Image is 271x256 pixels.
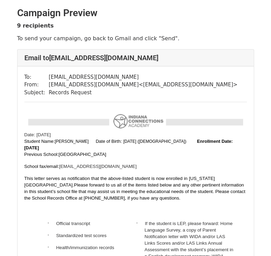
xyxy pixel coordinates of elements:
font: : [93,139,122,144]
td: From: [24,81,49,89]
td: Subject: [24,89,49,97]
font: Date of Birth [96,139,121,144]
span: Official transcript [56,221,90,226]
span: School fax/email: [24,164,59,169]
span: Please forward to us all of the items listed below and any other pertinent information in this st... [24,182,246,201]
h4: Email to [EMAIL_ADDRESS][DOMAIN_NAME] [24,54,247,62]
span: · [47,232,56,238]
span: This letter serves as notification that the above-listed student is now enrolled in [US_STATE][GE... [24,176,215,188]
td: [EMAIL_ADDRESS][DOMAIN_NAME] [49,73,238,81]
span: · [47,220,56,226]
td: To: [24,73,49,81]
span: Previous School: [24,152,106,157]
span: Standardized test scores [56,233,106,238]
h2: Campaign Preview [17,7,254,19]
span: Date: [DATE] [24,132,51,137]
span: · [136,220,145,226]
font: [DATE] [24,145,39,150]
strong: 9 recipients [17,22,54,29]
font: [GEOGRAPHIC_DATA] [59,152,106,157]
p: To send your campaign, go back to Gmail and click "Send". [17,35,254,42]
span: [EMAIL_ADDRESS][DOMAIN_NAME] [59,164,137,169]
span: [DATE] ([DEMOGRAPHIC_DATA]) [123,139,186,144]
td: [EMAIL_ADDRESS][DOMAIN_NAME] < [EMAIL_ADDRESS][DOMAIN_NAME] > [49,81,238,89]
td: Records Request [49,89,238,97]
span: Student Name: [24,139,55,144]
span: · [47,244,56,250]
span: [PERSON_NAME] [55,139,89,144]
span: Health/immunization records [56,245,114,250]
font: Enrollment Date: [197,139,233,144]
